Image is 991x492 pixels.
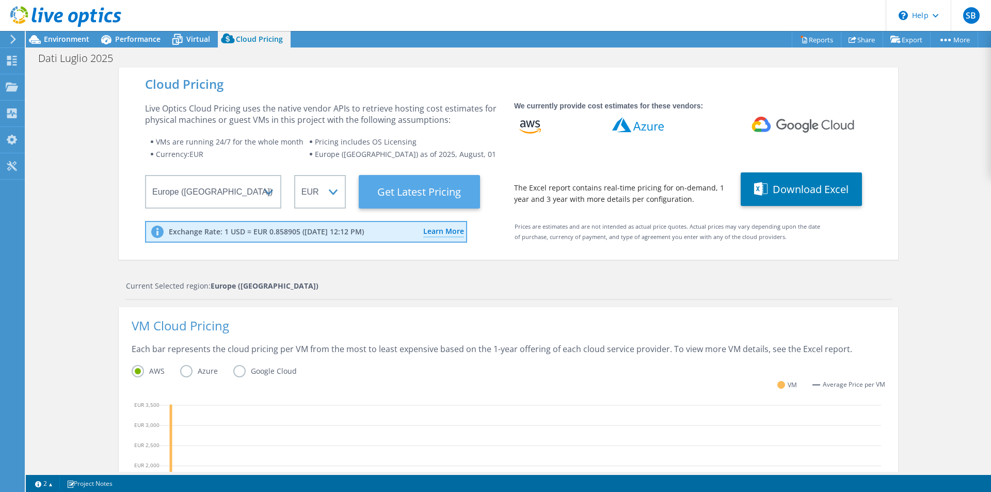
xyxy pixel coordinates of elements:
a: Learn More [423,226,464,237]
label: Azure [180,365,233,377]
a: Share [841,31,883,47]
span: Performance [115,34,161,44]
span: Environment [44,34,89,44]
div: Live Optics Cloud Pricing uses the native vendor APIs to retrieve hosting cost estimates for phys... [145,103,501,125]
div: Current Selected region: [126,280,892,292]
button: Download Excel [741,172,862,206]
a: More [930,31,978,47]
text: EUR 3,500 [134,401,159,408]
span: Pricing includes OS Licensing [315,137,417,147]
div: VM Cloud Pricing [132,320,885,343]
label: Google Cloud [233,365,312,377]
span: Cloud Pricing [236,34,283,44]
label: AWS [132,365,180,377]
text: EUR 3,000 [134,421,159,428]
a: Export [883,31,931,47]
svg: \n [899,11,908,20]
span: Virtual [186,34,210,44]
span: SB [963,7,980,24]
span: Europe ([GEOGRAPHIC_DATA]) as of 2025, August, 01 [315,149,496,159]
span: VMs are running 24/7 for the whole month [156,137,303,147]
a: Project Notes [59,477,120,490]
text: EUR 2,500 [134,441,159,449]
span: Average Price per VM [823,379,885,390]
button: Get Latest Pricing [359,175,480,209]
text: EUR 2,000 [134,462,159,469]
div: Prices are estimates and are not intended as actual price quotes. Actual prices may vary dependin... [498,221,824,249]
span: Currency: EUR [156,149,203,159]
strong: We currently provide cost estimates for these vendors: [514,102,703,110]
strong: Europe ([GEOGRAPHIC_DATA]) [211,281,318,291]
div: The Excel report contains real-time pricing for on-demand, 1 year and 3 year with more details pe... [514,182,728,205]
a: 2 [28,477,60,490]
div: Cloud Pricing [145,78,872,90]
span: VM [788,379,797,391]
p: Exchange Rate: 1 USD = EUR 0.858905 ([DATE] 12:12 PM) [169,227,364,236]
h1: Dati Luglio 2025 [34,53,129,64]
div: Each bar represents the cloud pricing per VM from the most to least expensive based on the 1-year... [132,343,885,365]
a: Reports [792,31,841,47]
